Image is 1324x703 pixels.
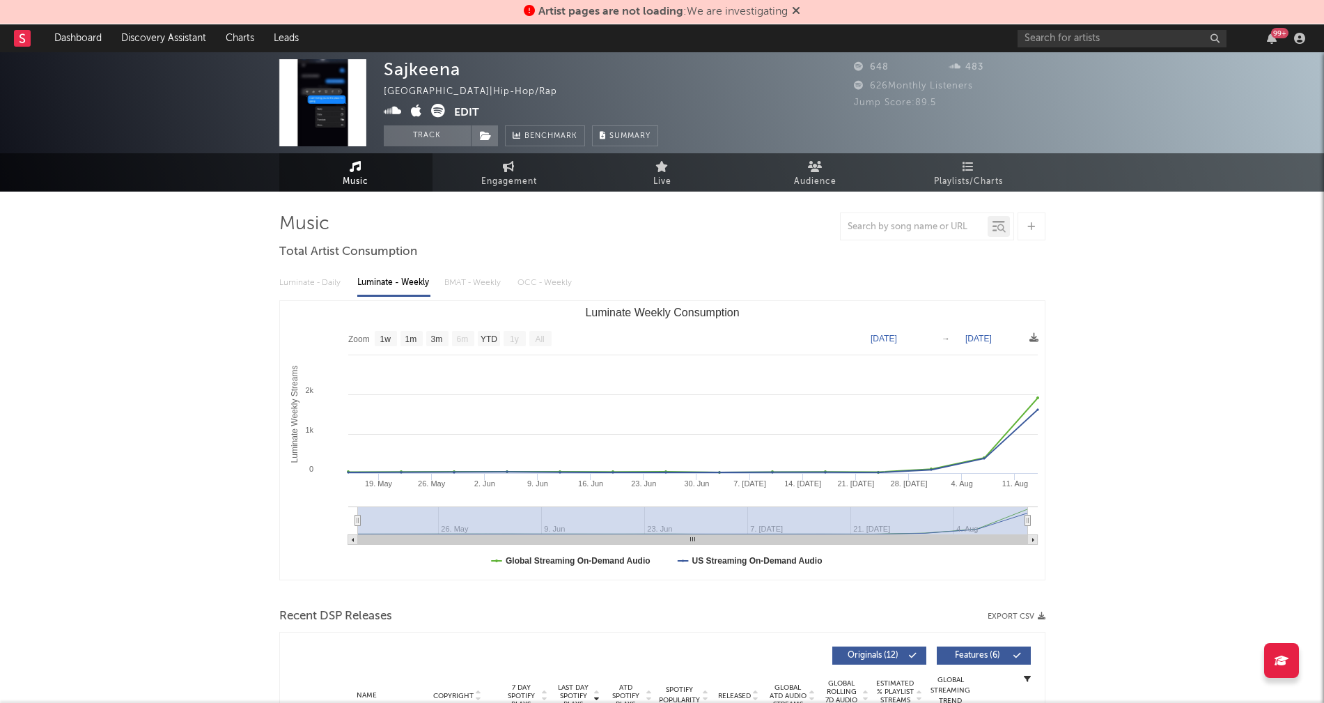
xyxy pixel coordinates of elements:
[949,63,983,72] span: 483
[794,173,836,190] span: Audience
[510,334,519,344] text: 1y
[45,24,111,52] a: Dashboard
[631,479,656,488] text: 23. Jun
[733,479,766,488] text: 7. [DATE]
[305,426,313,434] text: 1k
[578,479,603,488] text: 16. Jun
[1271,28,1288,38] div: 99 +
[942,334,950,343] text: →
[309,465,313,473] text: 0
[279,608,392,625] span: Recent DSP Releases
[739,153,892,192] a: Audience
[871,334,897,343] text: [DATE]
[684,479,709,488] text: 30. Jun
[609,132,651,140] span: Summary
[535,334,544,344] text: All
[506,556,651,566] text: Global Streaming On-Demand Audio
[692,556,822,566] text: US Streaming On-Demand Audio
[988,612,1045,621] button: Export CSV
[946,651,1010,660] span: Features ( 6 )
[454,104,479,121] button: Edit
[384,84,573,100] div: [GEOGRAPHIC_DATA] | Hip-Hop/Rap
[348,334,370,344] text: Zoom
[841,222,988,233] input: Search by song name or URL
[538,6,683,17] span: Artist pages are not loading
[474,479,494,488] text: 2. Jun
[279,153,433,192] a: Music
[934,173,1003,190] span: Playlists/Charts
[854,63,889,72] span: 648
[937,647,1031,665] button: Features(6)
[289,366,299,463] text: Luminate Weekly Streams
[892,153,1045,192] a: Playlists/Charts
[430,334,442,344] text: 3m
[481,173,537,190] span: Engagement
[433,692,474,700] span: Copyright
[480,334,497,344] text: YTD
[792,6,800,17] span: Dismiss
[216,24,264,52] a: Charts
[111,24,216,52] a: Discovery Assistant
[1002,479,1027,488] text: 11. Aug
[585,307,739,318] text: Luminate Weekly Consumption
[832,647,926,665] button: Originals(12)
[279,244,417,261] span: Total Artist Consumption
[854,98,936,107] span: Jump Score: 89.5
[890,479,927,488] text: 28. [DATE]
[527,479,547,488] text: 9. Jun
[965,334,992,343] text: [DATE]
[322,690,413,701] div: Name
[418,479,446,488] text: 26. May
[524,128,577,145] span: Benchmark
[653,173,671,190] span: Live
[505,125,585,146] a: Benchmark
[456,334,468,344] text: 6m
[305,386,313,394] text: 2k
[586,153,739,192] a: Live
[364,479,392,488] text: 19. May
[380,334,391,344] text: 1w
[718,692,751,700] span: Released
[538,6,788,17] span: : We are investigating
[280,301,1045,580] svg: Luminate Weekly Consumption
[837,479,874,488] text: 21. [DATE]
[433,153,586,192] a: Engagement
[384,125,471,146] button: Track
[343,173,368,190] span: Music
[357,271,430,295] div: Luminate - Weekly
[841,651,905,660] span: Originals ( 12 )
[1018,30,1226,47] input: Search for artists
[264,24,309,52] a: Leads
[1267,33,1277,44] button: 99+
[384,59,460,79] div: Sajkeena
[592,125,658,146] button: Summary
[951,479,972,488] text: 4. Aug
[854,82,973,91] span: 626 Monthly Listeners
[405,334,416,344] text: 1m
[784,479,821,488] text: 14. [DATE]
